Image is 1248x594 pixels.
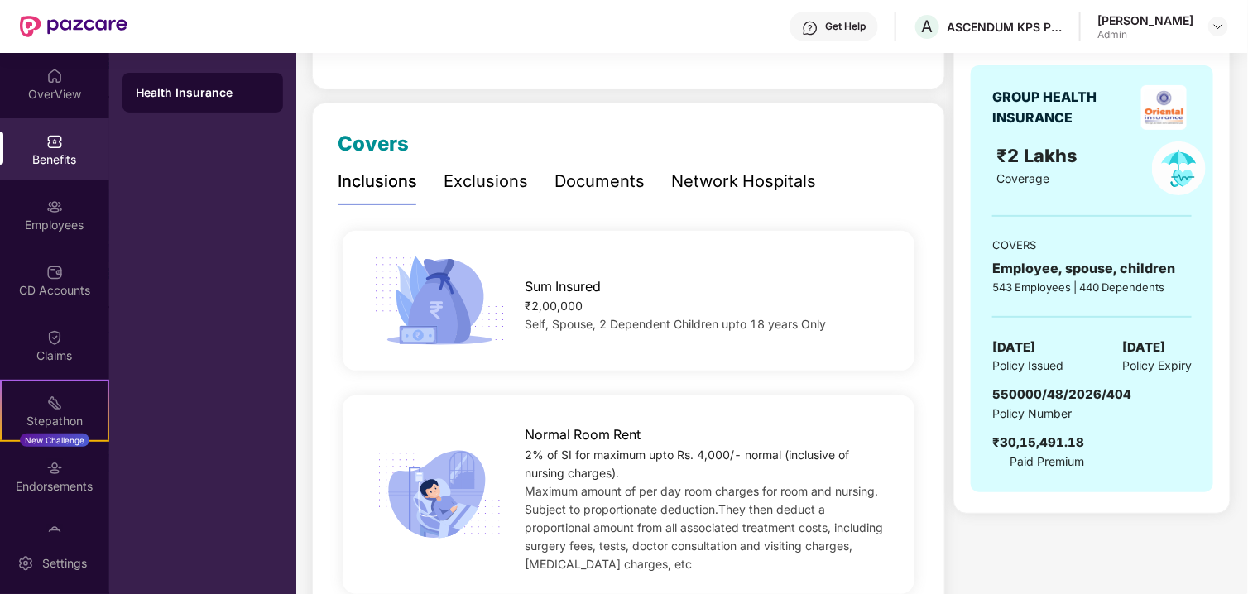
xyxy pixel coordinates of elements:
[136,84,270,101] div: Health Insurance
[825,20,866,33] div: Get Help
[2,413,108,429] div: Stepathon
[947,19,1063,35] div: ASCENDUM KPS PRIVATE LIMITED
[992,338,1035,357] span: [DATE]
[554,169,645,194] div: Documents
[992,87,1136,128] div: GROUP HEALTH INSURANCE
[802,20,818,36] img: svg+xml;base64,PHN2ZyBpZD0iSGVscC0zMngzMiIgeG1sbnM9Imh0dHA6Ly93d3cudzMub3JnLzIwMDAvc3ZnIiB3aWR0aD...
[37,555,92,572] div: Settings
[525,446,889,482] div: 2% of SI for maximum upto Rs. 4,000/- normal (inclusive of nursing charges).
[992,258,1192,279] div: Employee, spouse, children
[46,264,63,280] img: svg+xml;base64,PHN2ZyBpZD0iQ0RfQWNjb3VudHMiIGRhdGEtbmFtZT0iQ0QgQWNjb3VudHMiIHhtbG5zPSJodHRwOi8vd3...
[1122,357,1192,375] span: Policy Expiry
[368,445,511,544] img: icon
[46,68,63,84] img: svg+xml;base64,PHN2ZyBpZD0iSG9tZSIgeG1sbnM9Imh0dHA6Ly93d3cudzMub3JnLzIwMDAvc3ZnIiB3aWR0aD0iMjAiIG...
[368,251,511,351] img: icon
[992,279,1192,295] div: 543 Employees | 440 Dependents
[338,132,409,156] span: Covers
[992,433,1084,453] div: ₹30,15,491.18
[922,17,934,36] span: A
[46,525,63,542] img: svg+xml;base64,PHN2ZyBpZD0iTXlfT3JkZXJzIiBkYXRhLW5hbWU9Ik15IE9yZGVycyIgeG1sbnM9Imh0dHA6Ly93d3cudz...
[525,424,641,445] span: Normal Room Rent
[997,171,1050,185] span: Coverage
[1097,28,1193,41] div: Admin
[1122,338,1165,357] span: [DATE]
[20,16,127,37] img: New Pazcare Logo
[1141,85,1186,130] img: insurerLogo
[1212,20,1225,33] img: svg+xml;base64,PHN2ZyBpZD0iRHJvcGRvd24tMzJ4MzIiIHhtbG5zPSJodHRwOi8vd3d3LnczLm9yZy8yMDAwL3N2ZyIgd2...
[671,169,816,194] div: Network Hospitals
[46,395,63,411] img: svg+xml;base64,PHN2ZyB4bWxucz0iaHR0cDovL3d3dy53My5vcmcvMjAwMC9zdmciIHdpZHRoPSIyMSIgaGVpZ2h0PSIyMC...
[1010,453,1084,471] span: Paid Premium
[525,317,826,331] span: Self, Spouse, 2 Dependent Children upto 18 years Only
[997,145,1083,166] span: ₹2 Lakhs
[338,169,417,194] div: Inclusions
[525,297,889,315] div: ₹2,00,000
[46,329,63,346] img: svg+xml;base64,PHN2ZyBpZD0iQ2xhaW0iIHhtbG5zPSJodHRwOi8vd3d3LnczLm9yZy8yMDAwL3N2ZyIgd2lkdGg9IjIwIi...
[1097,12,1193,28] div: [PERSON_NAME]
[992,237,1192,253] div: COVERS
[992,357,1063,375] span: Policy Issued
[525,484,883,571] span: Maximum amount of per day room charges for room and nursing. Subject to proportionate deduction.T...
[1152,141,1206,195] img: policyIcon
[444,169,528,194] div: Exclusions
[46,460,63,477] img: svg+xml;base64,PHN2ZyBpZD0iRW5kb3JzZW1lbnRzIiB4bWxucz0iaHR0cDovL3d3dy53My5vcmcvMjAwMC9zdmciIHdpZH...
[992,406,1072,420] span: Policy Number
[46,133,63,150] img: svg+xml;base64,PHN2ZyBpZD0iQmVuZWZpdHMiIHhtbG5zPSJodHRwOi8vd3d3LnczLm9yZy8yMDAwL3N2ZyIgd2lkdGg9Ij...
[17,555,34,572] img: svg+xml;base64,PHN2ZyBpZD0iU2V0dGluZy0yMHgyMCIgeG1sbnM9Imh0dHA6Ly93d3cudzMub3JnLzIwMDAvc3ZnIiB3aW...
[46,199,63,215] img: svg+xml;base64,PHN2ZyBpZD0iRW1wbG95ZWVzIiB4bWxucz0iaHR0cDovL3d3dy53My5vcmcvMjAwMC9zdmciIHdpZHRoPS...
[525,276,601,297] span: Sum Insured
[20,434,89,447] div: New Challenge
[992,386,1131,402] span: 550000/48/2026/404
